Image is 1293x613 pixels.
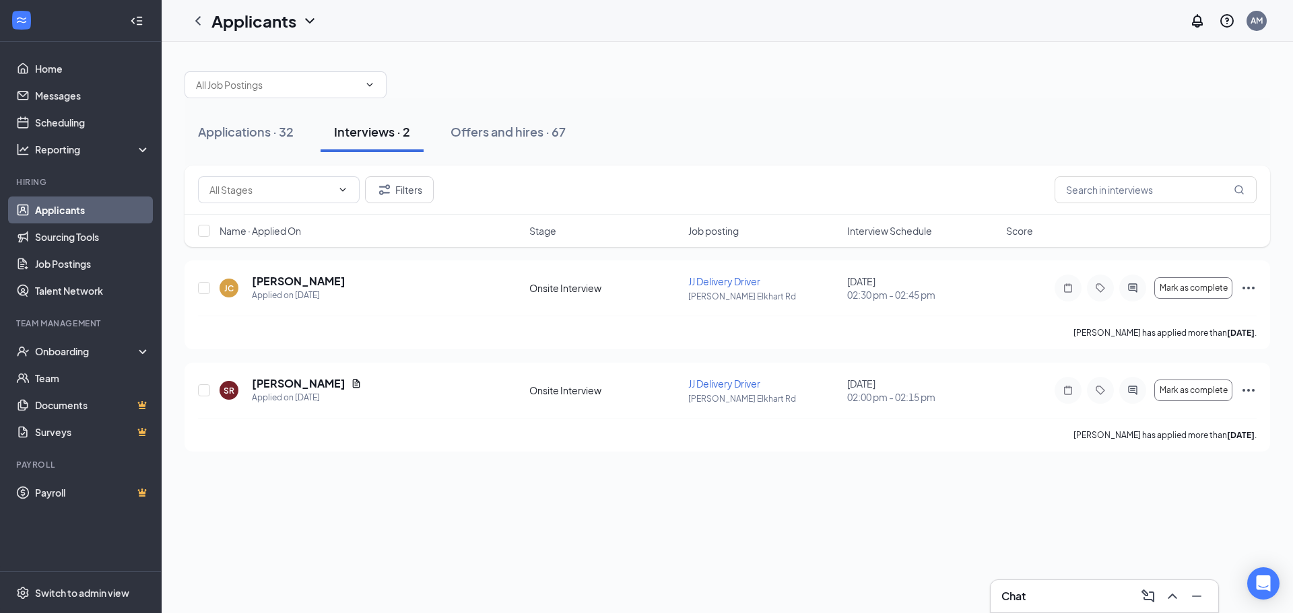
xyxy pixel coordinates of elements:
[220,224,301,238] span: Name · Applied On
[1125,385,1141,396] svg: ActiveChat
[1234,184,1245,195] svg: MagnifyingGlass
[1006,224,1033,238] span: Score
[1154,277,1232,299] button: Mark as complete
[252,391,362,404] div: Applied on [DATE]
[252,376,345,391] h5: [PERSON_NAME]
[1073,327,1257,338] p: [PERSON_NAME] has applied more than .
[16,318,147,329] div: Team Management
[1251,15,1263,26] div: AM
[337,184,348,195] svg: ChevronDown
[224,283,234,294] div: JC
[35,55,150,82] a: Home
[1092,385,1108,396] svg: Tag
[847,275,998,301] div: [DATE]
[529,384,680,397] div: Onsite Interview
[35,392,150,419] a: DocumentsCrown
[16,143,30,156] svg: Analysis
[529,224,556,238] span: Stage
[16,586,30,600] svg: Settings
[1154,380,1232,401] button: Mark as complete
[334,123,410,140] div: Interviews · 2
[1073,429,1257,441] p: [PERSON_NAME] has applied more than .
[16,345,30,358] svg: UserCheck
[847,390,998,404] span: 02:00 pm - 02:15 pm
[1137,585,1159,607] button: ComposeMessage
[1247,567,1280,600] div: Open Intercom Messenger
[35,250,150,277] a: Job Postings
[35,196,150,223] a: Applicants
[190,13,206,29] svg: ChevronLeft
[1240,280,1257,296] svg: Ellipses
[688,377,760,390] span: JJ Delivery Driver
[35,109,150,136] a: Scheduling
[209,182,332,197] input: All Stages
[847,224,932,238] span: Interview Schedule
[35,479,150,506] a: PayrollCrown
[198,123,294,140] div: Applications · 32
[196,77,359,92] input: All Job Postings
[16,176,147,188] div: Hiring
[1060,385,1076,396] svg: Note
[351,378,362,389] svg: Document
[847,288,998,301] span: 02:30 pm - 02:45 pm
[211,9,296,32] h1: Applicants
[35,419,150,445] a: SurveysCrown
[365,176,434,203] button: Filter Filters
[302,13,318,29] svg: ChevronDown
[688,224,739,238] span: Job posting
[1186,585,1207,607] button: Minimize
[252,289,345,302] div: Applied on [DATE]
[451,123,566,140] div: Offers and hires · 67
[1160,386,1228,395] span: Mark as complete
[35,143,151,156] div: Reporting
[252,274,345,289] h5: [PERSON_NAME]
[1055,176,1257,203] input: Search in interviews
[35,223,150,250] a: Sourcing Tools
[15,13,28,27] svg: WorkstreamLogo
[1092,283,1108,293] svg: Tag
[1162,585,1183,607] button: ChevronUp
[364,79,375,90] svg: ChevronDown
[529,281,680,295] div: Onsite Interview
[35,365,150,392] a: Team
[35,586,129,600] div: Switch to admin view
[1140,588,1156,604] svg: ComposeMessage
[1001,589,1026,604] h3: Chat
[1060,283,1076,293] svg: Note
[35,345,139,358] div: Onboarding
[1160,283,1228,293] span: Mark as complete
[35,82,150,109] a: Messages
[1240,382,1257,398] svg: Ellipses
[376,182,393,198] svg: Filter
[688,291,839,302] p: [PERSON_NAME] Elkhart Rd
[688,275,760,287] span: JJ Delivery Driver
[1125,283,1141,293] svg: ActiveChat
[1189,13,1205,29] svg: Notifications
[16,459,147,470] div: Payroll
[688,393,839,404] p: [PERSON_NAME] Elkhart Rd
[1189,588,1205,604] svg: Minimize
[1164,588,1181,604] svg: ChevronUp
[130,14,143,28] svg: Collapse
[1219,13,1235,29] svg: QuestionInfo
[1227,430,1255,440] b: [DATE]
[224,385,234,396] div: SR
[35,277,150,304] a: Talent Network
[847,377,998,404] div: [DATE]
[1227,328,1255,338] b: [DATE]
